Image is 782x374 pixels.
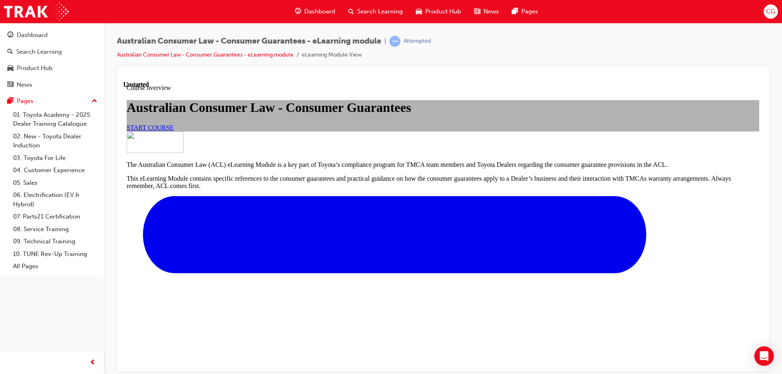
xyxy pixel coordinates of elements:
[4,2,69,21] img: Trak
[3,77,101,92] a: News
[16,47,62,57] div: Search Learning
[766,7,775,16] span: CG
[764,4,778,19] button: CG
[17,96,33,106] div: Pages
[357,7,403,16] span: Search Learning
[7,81,13,89] span: news-icon
[468,3,505,20] a: news-iconNews
[512,7,518,17] span: pages-icon
[302,50,362,60] li: eLearning Module View
[3,28,101,43] a: Dashboard
[117,51,294,58] a: Australian Consumer Law - Consumer Guarantees - eLearning module
[10,130,101,152] a: 02. New - Toyota Dealer Induction
[17,63,53,73] div: Product Hub
[7,48,13,56] span: search-icon
[10,152,101,164] a: 03. Toyota For Life
[90,358,96,368] span: prev-icon
[3,3,48,10] span: Course overview
[384,37,386,46] span: |
[521,7,538,16] span: Pages
[409,3,468,20] a: car-iconProduct Hub
[7,65,13,72] span: car-icon
[295,7,301,17] span: guage-icon
[3,61,101,76] a: Product Hub
[304,7,335,16] span: Dashboard
[117,37,381,46] span: Australian Consumer Law - Consumer Guarantees - eLearning module
[10,260,101,273] a: All Pages
[3,80,636,87] p: The Australian Consumer Law (ACL) eLearning Module is a key part of Toyota’s compliance program f...
[342,3,409,20] a: search-iconSearch Learning
[17,31,48,40] div: Dashboard
[3,26,101,94] button: DashboardSearch LearningProduct HubNews
[10,210,101,223] a: 07. Parts21 Certification
[404,37,431,45] div: Attempted
[389,36,400,47] span: learningRecordVerb_ATTEMPT-icon
[7,32,13,39] span: guage-icon
[10,235,101,248] a: 09. Technical Training
[3,19,636,34] h1: Australian Consumer Law - Consumer Guarantees
[3,94,636,109] p: This eLearning Module contains specific references to the consumer guarantees and practical guida...
[92,96,97,107] span: up-icon
[10,164,101,177] a: 04. Customer Experience
[425,7,461,16] span: Product Hub
[10,248,101,260] a: 10. TUNE Rev-Up Training
[288,3,342,20] a: guage-iconDashboard
[416,7,422,17] span: car-icon
[3,44,101,59] a: Search Learning
[3,94,101,109] button: Pages
[754,346,774,366] div: Open Intercom Messenger
[10,189,101,210] a: 06. Electrification (EV & Hybrid)
[17,80,32,90] div: News
[10,177,101,189] a: 05. Sales
[505,3,545,20] a: pages-iconPages
[10,223,101,236] a: 08. Service Training
[10,109,101,130] a: 01. Toyota Academy - 2025 Dealer Training Catalogue
[474,7,480,17] span: news-icon
[348,7,354,17] span: search-icon
[3,43,50,50] a: START COURSE
[483,7,499,16] span: News
[7,98,13,105] span: pages-icon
